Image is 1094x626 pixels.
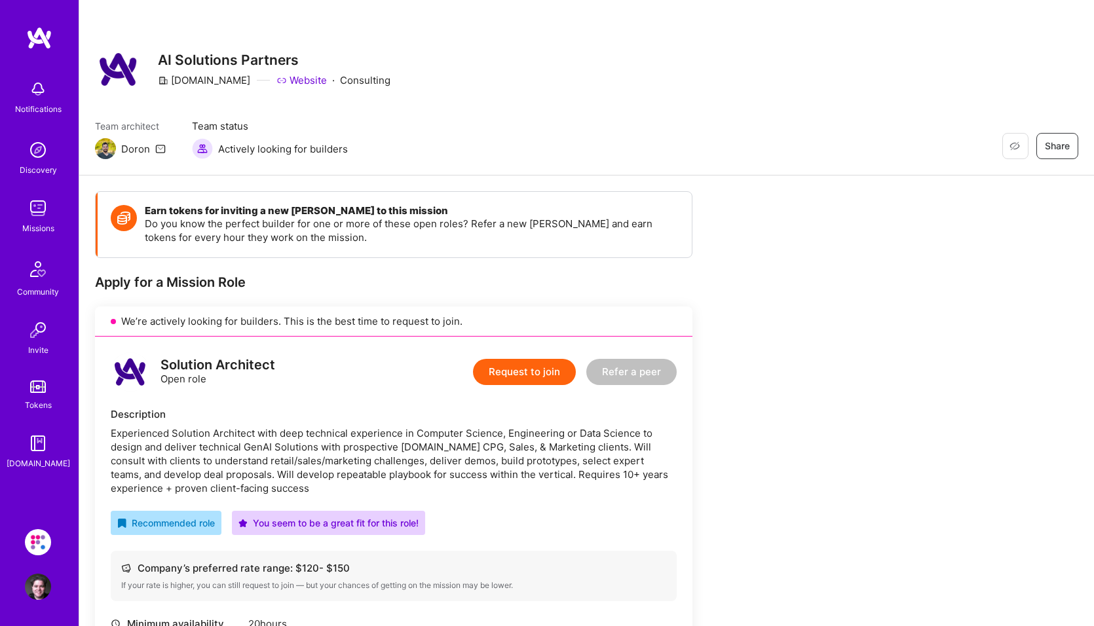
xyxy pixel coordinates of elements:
[192,119,348,133] span: Team status
[17,285,59,299] div: Community
[30,380,46,393] img: tokens
[15,102,62,116] div: Notifications
[155,143,166,154] i: icon Mail
[117,516,215,530] div: Recommended role
[218,142,348,156] span: Actively looking for builders
[160,358,275,372] div: Solution Architect
[22,221,54,235] div: Missions
[28,343,48,357] div: Invite
[111,407,677,421] div: Description
[111,426,677,495] div: Experienced Solution Architect with deep technical experience in Computer Science, Engineering or...
[26,26,52,50] img: logo
[158,75,168,86] i: icon CompanyGray
[111,352,150,392] img: logo
[25,529,51,555] img: Evinced: Learning portal and AI content generation
[25,76,51,102] img: bell
[95,46,142,93] img: Company Logo
[121,561,666,575] div: Company’s preferred rate range: $ 120 - $ 150
[22,529,54,555] a: Evinced: Learning portal and AI content generation
[95,138,116,159] img: Team Architect
[111,205,137,231] img: Token icon
[1036,133,1078,159] button: Share
[158,52,390,68] h3: AI Solutions Partners
[238,516,419,530] div: You seem to be a great fit for this role!
[192,138,213,159] img: Actively looking for builders
[332,73,335,87] div: ·
[117,519,126,528] i: icon RecommendedBadge
[145,205,679,217] h4: Earn tokens for inviting a new [PERSON_NAME] to this mission
[160,358,275,386] div: Open role
[25,137,51,163] img: discovery
[25,195,51,221] img: teamwork
[25,574,51,600] img: User Avatar
[1045,139,1070,153] span: Share
[25,398,52,412] div: Tokens
[25,430,51,456] img: guide book
[95,306,692,337] div: We’re actively looking for builders. This is the best time to request to join.
[276,73,390,87] div: Consulting
[95,119,166,133] span: Team architect
[20,163,57,177] div: Discovery
[25,317,51,343] img: Invite
[7,456,70,470] div: [DOMAIN_NAME]
[276,73,327,87] a: Website
[121,563,131,573] i: icon Cash
[1009,141,1020,151] i: icon EyeClosed
[22,574,54,600] a: User Avatar
[145,217,679,244] p: Do you know the perfect builder for one or more of these open roles? Refer a new [PERSON_NAME] an...
[586,359,677,385] button: Refer a peer
[473,359,576,385] button: Request to join
[158,73,250,87] div: [DOMAIN_NAME]
[95,274,692,291] div: Apply for a Mission Role
[238,519,248,528] i: icon PurpleStar
[121,580,666,591] div: If your rate is higher, you can still request to join — but your chances of getting on the missio...
[121,142,150,156] div: Doron
[22,253,54,285] img: Community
